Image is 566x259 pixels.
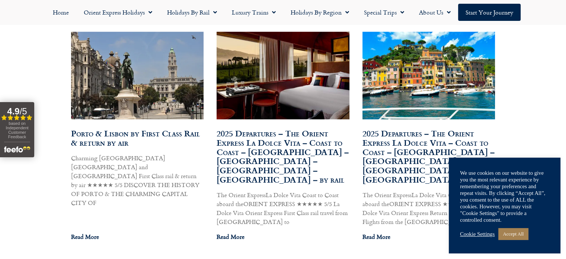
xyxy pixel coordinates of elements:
[498,228,528,240] a: Accept All
[71,154,204,207] p: Charming [GEOGRAPHIC_DATA] [GEOGRAPHIC_DATA] and [GEOGRAPHIC_DATA] First Class rail & return by a...
[460,231,495,237] a: Cookie Settings
[412,4,458,21] a: About Us
[362,190,495,226] p: The Orient ExpressLa Dolce Vita Coast to Coast aboard theORIENT EXPRESS ★★★★★ 5/5 La Dolce Vita O...
[460,170,549,223] div: We use cookies on our website to give you the most relevant experience by remembering your prefer...
[160,4,224,21] a: Holidays by Rail
[356,4,412,21] a: Special Trips
[217,127,349,186] a: 2025 Departures – The Orient Express La Dolce Vita – Coast to Coast – [GEOGRAPHIC_DATA] – [GEOGRA...
[362,127,495,186] a: 2025 Departures – The Orient Express La Dolce Vita – Coast to Coast – [GEOGRAPHIC_DATA] – [GEOGRA...
[76,4,160,21] a: Orient Express Holidays
[71,232,99,241] a: Read more about Porto & Lisbon by First Class Rail & return by air
[362,232,390,241] a: Read more about 2025 Departures – The Orient Express La Dolce Vita – Coast to Coast – Rome – Veni...
[217,232,244,241] a: Read more about 2025 Departures – The Orient Express La Dolce Vita – Coast to Coast – Rome – Veni...
[4,4,562,21] nav: Menu
[283,4,356,21] a: Holidays by Region
[45,4,76,21] a: Home
[224,4,283,21] a: Luxury Trains
[217,190,349,226] p: The Orient ExpressLa Dolce Vita Coast to Coast aboard theORIENT EXPRESS ★★★★★ 5/5 La Dolce Vita O...
[71,127,200,149] a: Porto & Lisbon by First Class Rail & return by air
[458,4,521,21] a: Start your Journey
